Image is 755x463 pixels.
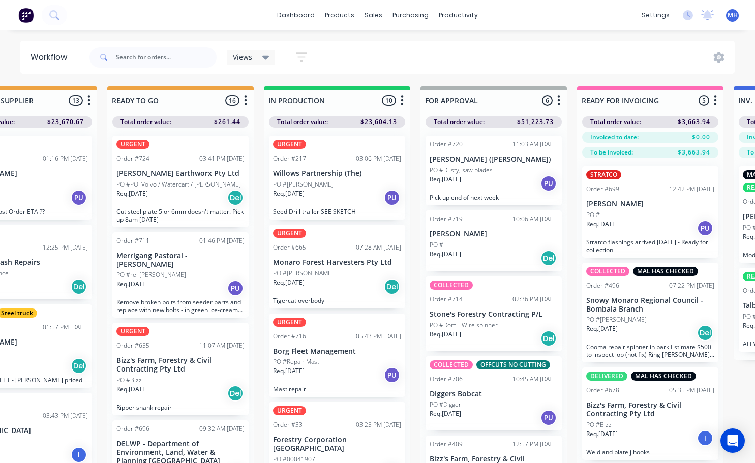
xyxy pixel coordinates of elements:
[430,175,461,184] p: Req. [DATE]
[540,330,557,347] div: Del
[356,154,401,163] div: 03:06 PM [DATE]
[116,169,245,178] p: [PERSON_NAME] Earthworx Pty Ltd
[387,8,434,23] div: purchasing
[540,175,557,192] div: PU
[430,166,493,175] p: PO #Dusty, saw blades
[273,243,306,252] div: Order #665
[273,318,306,327] div: URGENT
[227,385,244,402] div: Del
[116,376,142,385] p: PO #Bizz
[233,52,252,63] span: Views
[199,154,245,163] div: 03:41 PM [DATE]
[426,210,562,271] div: Order #71910:06 AM [DATE][PERSON_NAME]PO #Req.[DATE]Del
[586,170,621,179] div: STRATCO
[199,341,245,350] div: 11:07 AM [DATE]
[273,357,319,366] p: PO #Repair Mast
[586,184,619,194] div: Order #699
[116,280,148,289] p: Req. [DATE]
[586,324,618,333] p: Req. [DATE]
[590,148,633,157] span: To be invoiced:
[116,298,245,314] p: Remove broken bolts from seeder parts and replace with new bolts - in green ice-cream container o...
[273,229,306,238] div: URGENT
[430,360,473,369] div: COLLECTED
[43,243,88,252] div: 12:25 PM [DATE]
[430,330,461,339] p: Req. [DATE]
[273,420,303,429] div: Order #33
[512,140,558,149] div: 11:03 AM [DATE]
[430,295,463,304] div: Order #714
[586,401,714,418] p: Bizz's Farm, Forestry & Civil Contracting Pty Ltd
[320,8,359,23] div: products
[273,189,305,198] p: Req. [DATE]
[586,267,629,276] div: COLLECTED
[430,281,473,290] div: COLLECTED
[269,314,405,397] div: URGENTOrder #71605:43 PM [DATE]Borg Fleet ManagementPO #Repair MastReq.[DATE]PUMast repair
[71,190,87,206] div: PU
[586,372,627,381] div: DELIVERED
[273,180,334,189] p: PO #[PERSON_NAME]
[476,360,550,369] div: OFFCUTS NO CUTTING
[582,263,718,363] div: COLLECTEDMAL HAS CHECKEDOrder #49607:22 PM [DATE]Snowy Monaro Regional Council - Bombala BranchPO...
[512,214,558,224] div: 10:06 AM [DATE]
[116,236,149,245] div: Order #711
[273,406,306,415] div: URGENT
[426,136,562,205] div: Order #72011:03 AM [DATE][PERSON_NAME] ([PERSON_NAME])PO #Dusty, saw bladesReq.[DATE]PUPick up en...
[116,404,245,411] p: Ripper shank repair
[430,214,463,224] div: Order #719
[434,8,483,23] div: productivity
[678,117,710,127] span: $3,663.94
[430,400,461,409] p: PO #Digger
[31,51,72,64] div: Workflow
[586,448,714,456] p: Weld and plate j hooks
[586,238,714,254] p: Stratco flashings arrived [DATE] - Ready for collection
[273,366,305,376] p: Req. [DATE]
[631,372,696,381] div: MAL HAS CHECKED
[116,341,149,350] div: Order #655
[116,180,241,189] p: PO #PO: Volvo / Watercart / [PERSON_NAME]
[586,315,647,324] p: PO #[PERSON_NAME]
[434,117,485,127] span: Total order value:
[586,343,714,358] p: Cooma repair spinner in park Estimate $500 to inspect job (not fix) Ring [PERSON_NAME] ( may need...
[697,325,713,341] div: Del
[273,385,401,393] p: Mast repair
[71,447,87,463] div: I
[269,225,405,308] div: URGENTOrder #66507:28 AM [DATE]Monaro Forest Harvesters Pty LtdPO #[PERSON_NAME]Req.[DATE]DelTige...
[720,428,745,453] div: Open Intercom Messenger
[43,411,88,420] div: 03:43 PM [DATE]
[273,208,401,215] p: Seed Drill trailer SEE SKETCH
[430,409,461,418] p: Req. [DATE]
[116,208,245,223] p: Cut steel plate 5 or 6mm doesn't matter. Pick up 8am [DATE]
[269,136,405,220] div: URGENTOrder #21703:06 PM [DATE]Willows Partnership (The)PO #[PERSON_NAME]Req.[DATE]PUSeed Drill t...
[227,190,244,206] div: Del
[112,136,249,227] div: URGENTOrder #72403:41 PM [DATE][PERSON_NAME] Earthworx Pty LtdPO #PO: Volvo / Watercart / [PERSON...
[384,190,400,206] div: PU
[586,420,612,429] p: PO #Bizz
[116,270,186,280] p: PO #re: [PERSON_NAME]
[116,47,217,68] input: Search for orders...
[430,375,463,384] div: Order #706
[586,220,618,229] p: Req. [DATE]
[430,194,558,201] p: Pick up end of next week
[426,356,562,431] div: COLLECTEDOFFCUTS NO CUTTINGOrder #70610:45 AM [DATE]Diggers BobcatPO #DiggerReq.[DATE]PU
[586,200,714,208] p: [PERSON_NAME]
[116,140,149,149] div: URGENT
[512,440,558,449] div: 12:57 PM [DATE]
[273,154,306,163] div: Order #217
[214,117,240,127] span: $261.44
[273,258,401,267] p: Monaro Forest Harvesters Pty Ltd
[669,386,714,395] div: 05:35 PM [DATE]
[227,280,244,296] div: PU
[273,332,306,341] div: Order #716
[43,323,88,332] div: 01:57 PM [DATE]
[430,321,498,330] p: PO #Dom - Wire spinner
[697,430,713,446] div: I
[384,279,400,295] div: Del
[116,356,245,374] p: Bizz's Farm, Forestry & Civil Contracting Pty Ltd
[273,436,401,453] p: Forestry Corporation [GEOGRAPHIC_DATA]
[637,8,675,23] div: settings
[116,189,148,198] p: Req. [DATE]
[356,243,401,252] div: 07:28 AM [DATE]
[120,117,171,127] span: Total order value:
[586,429,618,439] p: Req. [DATE]
[430,155,558,164] p: [PERSON_NAME] ([PERSON_NAME])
